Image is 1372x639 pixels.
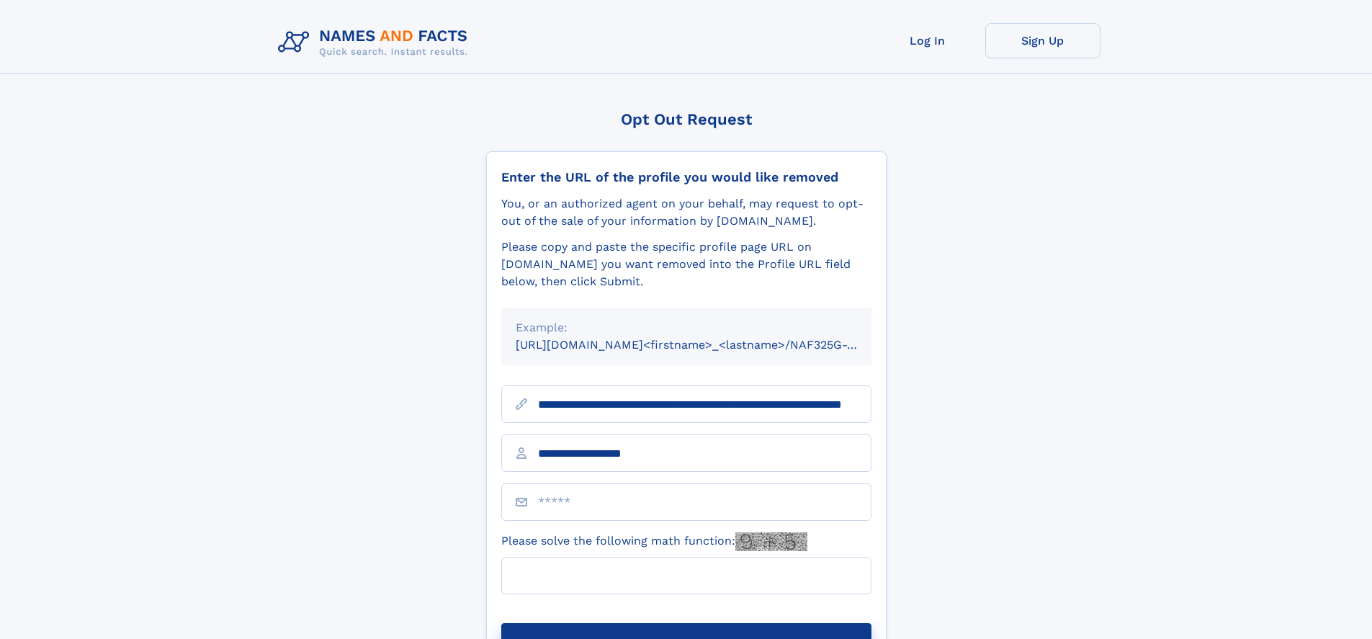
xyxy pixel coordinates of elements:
[501,169,871,185] div: Enter the URL of the profile you would like removed
[985,23,1100,58] a: Sign Up
[516,338,899,352] small: [URL][DOMAIN_NAME]<firstname>_<lastname>/NAF325G-xxxxxxxx
[272,23,480,62] img: Logo Names and Facts
[501,195,871,230] div: You, or an authorized agent on your behalf, may request to opt-out of the sale of your informatio...
[870,23,985,58] a: Log In
[501,532,807,551] label: Please solve the following math function:
[501,238,871,290] div: Please copy and paste the specific profile page URL on [DOMAIN_NAME] you want removed into the Pr...
[486,110,887,128] div: Opt Out Request
[516,319,857,336] div: Example:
